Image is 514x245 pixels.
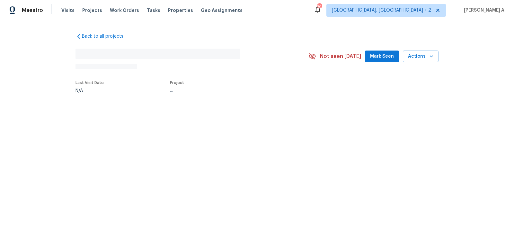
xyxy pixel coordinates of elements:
span: Not seen [DATE] [320,53,361,60]
div: 79 [317,4,322,10]
span: Work Orders [110,7,139,14]
span: Last Visit Date [75,81,104,85]
span: Geo Assignments [201,7,243,14]
button: Actions [403,51,439,62]
span: Visits [61,7,75,14]
span: Tasks [147,8,160,13]
div: ... [170,89,293,93]
a: Back to all projects [75,33,137,40]
button: Mark Seen [365,51,399,62]
span: [GEOGRAPHIC_DATA], [GEOGRAPHIC_DATA] + 2 [332,7,431,14]
div: N/A [75,89,104,93]
span: [PERSON_NAME] A [461,7,504,14]
span: Mark Seen [370,52,394,61]
span: Actions [408,52,433,61]
span: Project [170,81,184,85]
span: Properties [168,7,193,14]
span: Projects [82,7,102,14]
span: Maestro [22,7,43,14]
